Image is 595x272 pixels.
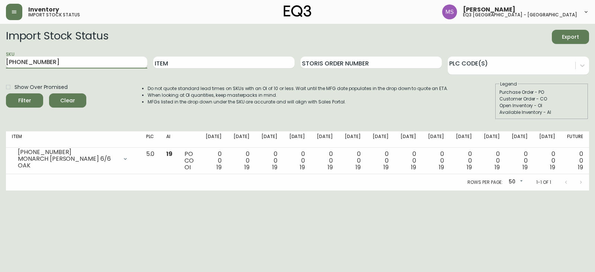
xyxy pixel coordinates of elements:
span: 19 [439,163,444,172]
button: Export [552,30,589,44]
li: When looking at OI quantities, keep masterpacks in mind. [148,92,448,99]
div: Customer Order - CO [499,96,584,102]
th: [DATE] [339,131,367,148]
th: [DATE] [506,131,534,148]
div: 0 0 [484,151,500,171]
th: [DATE] [367,131,395,148]
th: [DATE] [478,131,506,148]
button: Clear [49,93,86,108]
button: Filter [6,93,43,108]
div: 0 0 [428,151,444,171]
h5: eq3 [GEOGRAPHIC_DATA] - [GEOGRAPHIC_DATA] [463,13,577,17]
span: 19 [216,163,222,172]
th: [DATE] [533,131,561,148]
span: Show Over Promised [15,83,68,91]
div: 0 0 [261,151,277,171]
th: [DATE] [283,131,311,148]
td: 5.0 [140,148,161,174]
div: Purchase Order - PO [499,89,584,96]
span: 19 [467,163,472,172]
span: 19 [356,163,361,172]
span: OI [184,163,191,172]
th: [DATE] [395,131,422,148]
span: Inventory [28,7,59,13]
div: 0 0 [373,151,389,171]
th: [DATE] [228,131,255,148]
span: 19 [244,163,250,172]
li: MFGs listed in the drop down under the SKU are accurate and will align with Sales Portal. [148,99,448,105]
div: Available Inventory - AI [499,109,584,116]
div: 0 0 [345,151,361,171]
span: 19 [578,163,583,172]
li: Do not quote standard lead times on SKUs with an OI of 10 or less. Wait until the MFG date popula... [148,85,448,92]
img: logo [284,5,311,17]
div: 0 0 [317,151,333,171]
th: Item [6,131,140,148]
span: [PERSON_NAME] [463,7,515,13]
img: 1b6e43211f6f3cc0b0729c9049b8e7af [442,4,457,19]
span: 19 [411,163,416,172]
div: 0 0 [539,151,555,171]
span: 19 [328,163,333,172]
th: [DATE] [200,131,228,148]
div: 0 0 [234,151,250,171]
th: PLC [140,131,161,148]
span: 19 [522,163,528,172]
div: Filter [18,96,31,105]
span: 19 [166,150,173,158]
th: [DATE] [311,131,339,148]
span: Export [558,32,583,42]
div: MONARCH [PERSON_NAME] 6/6 OAK [18,156,118,169]
legend: Legend [499,81,518,87]
h2: Import Stock Status [6,30,108,44]
p: 1-1 of 1 [536,179,551,186]
p: Rows per page: [467,179,503,186]
span: 19 [300,163,305,172]
span: 19 [550,163,555,172]
div: 50 [506,176,524,188]
span: 19 [383,163,389,172]
div: PO CO [184,151,194,171]
th: Future [561,131,589,148]
div: 0 0 [206,151,222,171]
th: AI [160,131,178,148]
div: [PHONE_NUMBER]MONARCH [PERSON_NAME] 6/6 OAK [12,151,134,167]
span: Clear [55,96,80,105]
th: [DATE] [450,131,478,148]
th: [DATE] [255,131,283,148]
div: 0 0 [512,151,528,171]
div: 0 0 [289,151,305,171]
div: 0 0 [401,151,416,171]
span: 19 [495,163,500,172]
span: 19 [272,163,277,172]
div: 0 0 [456,151,472,171]
div: 0 0 [567,151,583,171]
th: [DATE] [422,131,450,148]
h5: import stock status [28,13,80,17]
div: [PHONE_NUMBER] [18,149,118,156]
div: Open Inventory - OI [499,102,584,109]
